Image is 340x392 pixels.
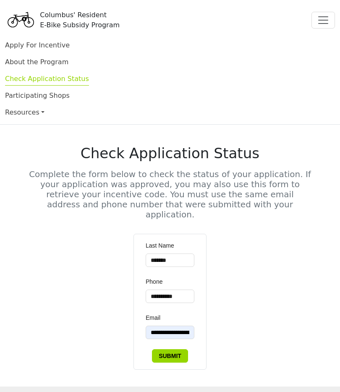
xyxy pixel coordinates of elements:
[311,12,335,29] button: Toggle navigation
[5,104,335,121] a: Resources
[5,5,37,35] img: Program logo
[29,169,311,220] h5: Complete the form below to check the status of your application. If your application was approved...
[40,10,120,30] div: Columbus' Resident E-Bike Subsidy Program
[159,351,181,361] span: Submit
[146,241,180,250] label: Last Name
[5,75,89,86] a: Check Application Status
[146,290,194,303] input: Phone
[29,145,311,162] h1: Check Application Status
[5,58,68,66] a: About the Program
[5,41,70,49] a: Apply For Incentive
[152,349,188,363] button: Submit
[5,91,70,99] a: Participating Shops
[146,326,194,339] input: Email
[5,15,120,25] a: Columbus' ResidentE-Bike Subsidy Program
[146,277,168,286] label: Phone
[146,313,166,322] label: Email
[146,253,194,267] input: Last Name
